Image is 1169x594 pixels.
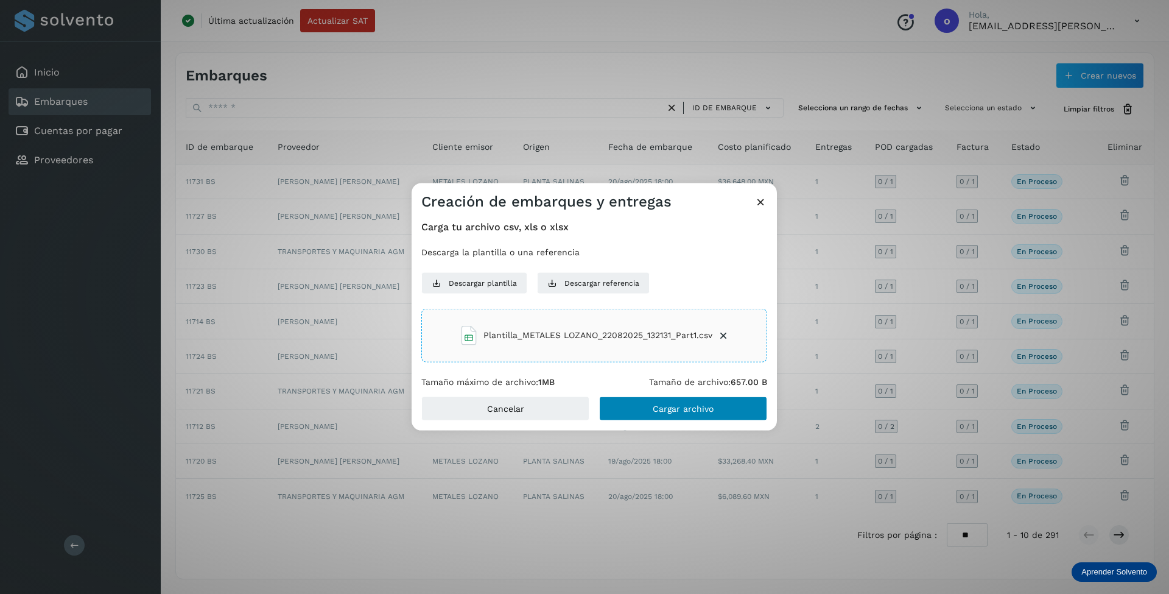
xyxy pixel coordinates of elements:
b: 657.00 B [731,377,767,386]
b: 1MB [538,377,555,386]
span: Plantilla_METALES LOZANO_22082025_132131_Part1.csv [483,329,712,342]
h3: Creación de embarques y entregas [421,193,672,210]
p: Tamaño de archivo: [649,377,767,387]
button: Descargar plantilla [421,272,527,294]
p: Aprender Solvento [1081,567,1147,577]
p: Tamaño máximo de archivo: [421,377,555,387]
span: Cargar archivo [653,405,714,413]
button: Cancelar [421,397,589,421]
span: Cancelar [487,405,524,413]
p: Descarga la plantilla o una referencia [421,247,767,257]
button: Cargar archivo [599,397,767,421]
span: Descargar referencia [564,277,639,288]
span: Descargar plantilla [449,277,517,288]
button: Descargar referencia [537,272,650,294]
h4: Carga tu archivo csv, xls o xlsx [421,221,767,232]
div: Aprender Solvento [1072,562,1157,582]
